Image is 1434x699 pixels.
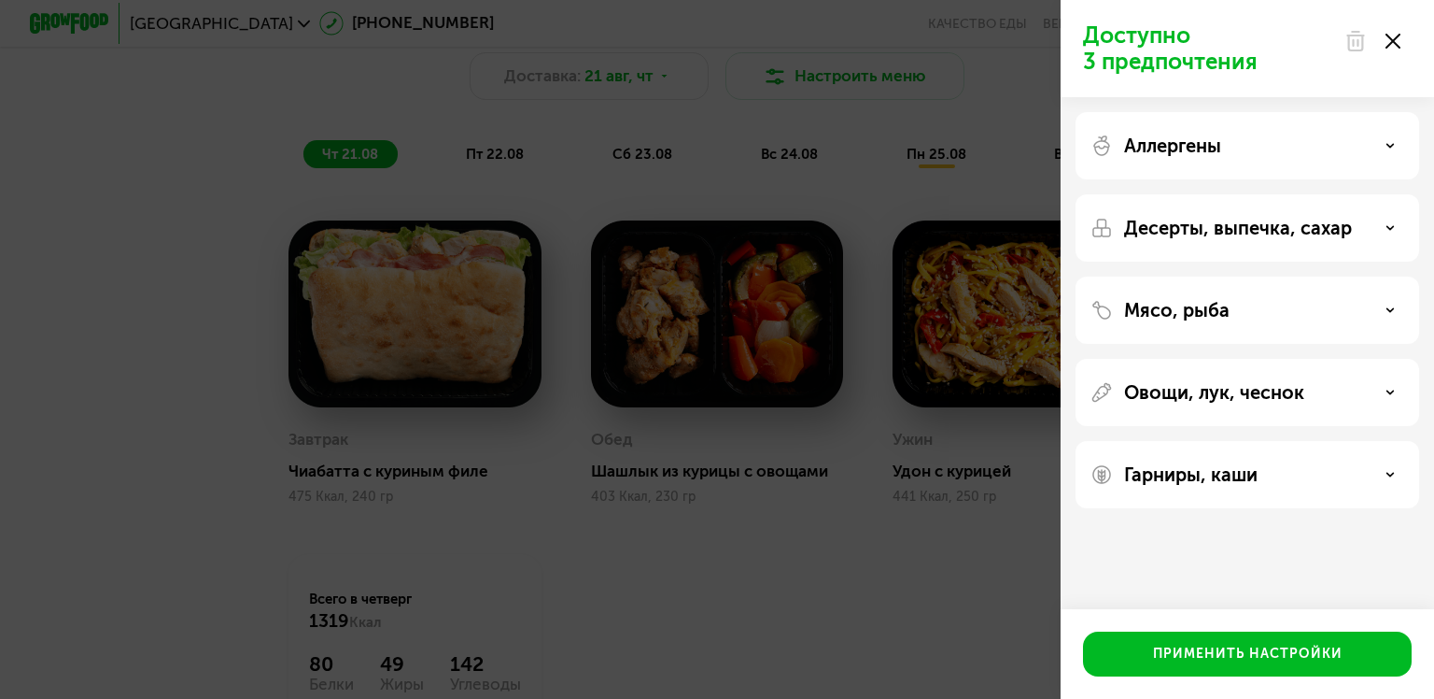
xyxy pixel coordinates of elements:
[1124,135,1221,157] p: Аллергены
[1153,645,1343,663] div: Применить настройки
[1124,299,1230,321] p: Мясо, рыба
[1083,22,1333,75] p: Доступно 3 предпочтения
[1083,632,1412,677] button: Применить настройки
[1124,381,1304,404] p: Овощи, лук, чеснок
[1124,217,1352,239] p: Десерты, выпечка, сахар
[1124,464,1258,486] p: Гарниры, каши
